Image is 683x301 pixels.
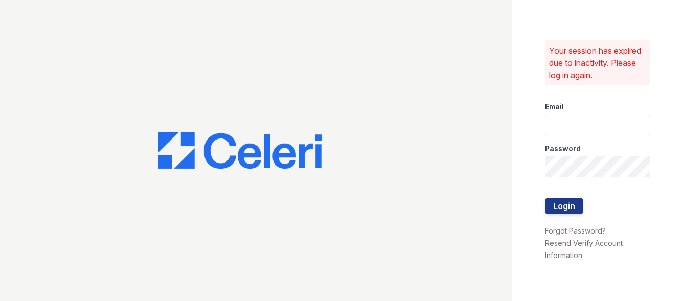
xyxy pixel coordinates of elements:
label: Email [545,102,564,112]
img: CE_Logo_Blue-a8612792a0a2168367f1c8372b55b34899dd931a85d93a1a3d3e32e68fde9ad4.png [158,132,322,169]
p: Your session has expired due to inactivity. Please log in again. [549,44,646,81]
label: Password [545,144,581,154]
a: Forgot Password? [545,226,606,235]
a: Resend Verify Account Information [545,239,623,260]
button: Login [545,198,583,214]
